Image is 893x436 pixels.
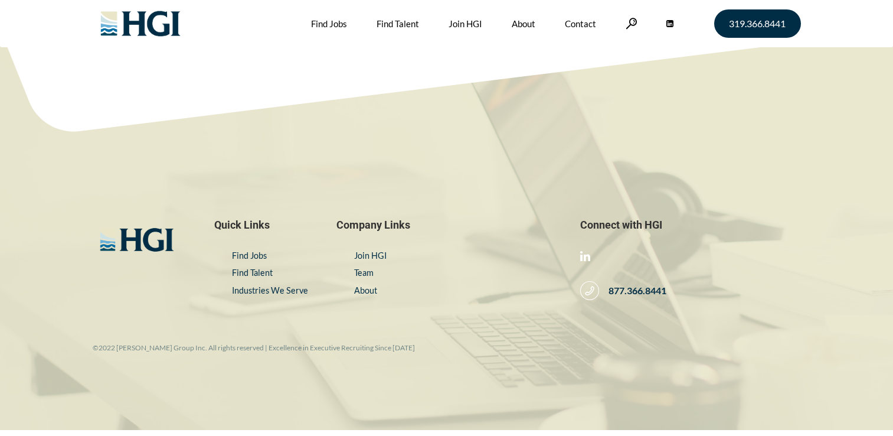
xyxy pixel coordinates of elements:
[232,268,273,278] a: Find Talent
[354,285,377,295] a: About
[93,343,415,352] small: ©2022 [PERSON_NAME] Group Inc. All rights reserved | Excellence in Executive Recruiting Since [DATE]
[232,250,267,261] a: Find Jobs
[354,250,387,261] a: Join HGI
[599,285,666,297] span: 877.366.8441
[714,9,801,38] a: 319.366.8441
[354,268,374,278] a: Team
[580,218,800,232] span: Connect with HGI
[626,18,637,29] a: Search
[336,218,557,232] span: Company Links
[729,19,786,28] span: 319.366.8441
[214,218,313,232] span: Quick Links
[232,285,308,295] a: Industries We Serve
[580,281,666,300] a: 877.366.8441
